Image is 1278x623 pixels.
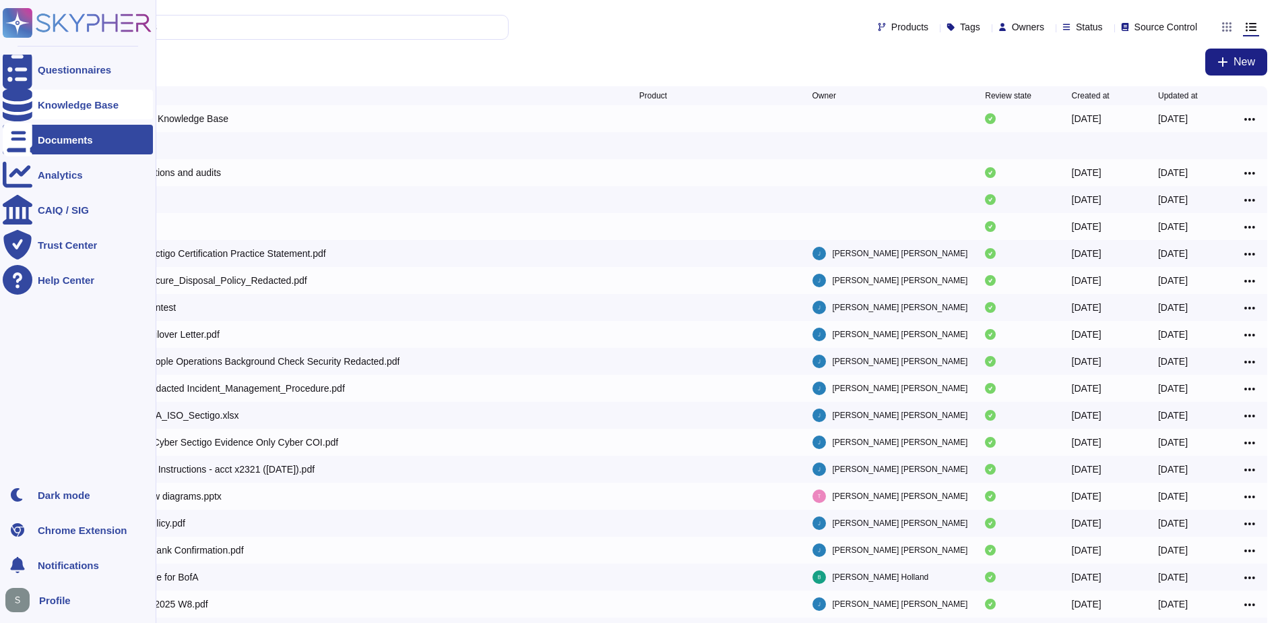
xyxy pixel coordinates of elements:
div: [DATE] [1072,597,1101,611]
div: 2025 SoA_ISO_Sectigo.xlsx [121,409,239,422]
span: [PERSON_NAME] [PERSON_NAME] [833,409,968,422]
div: [DATE] [1072,543,1101,557]
a: Chrome Extension [3,515,153,545]
div: Certifications and audits [121,166,221,179]
span: [PERSON_NAME] [PERSON_NAME] [833,247,968,260]
span: [PERSON_NAME] [PERSON_NAME] [833,436,968,449]
span: Updated at [1158,92,1198,100]
div: [DATE] [1072,301,1101,314]
span: [PERSON_NAME] [PERSON_NAME] [833,328,968,341]
div: Knowledge Base [38,100,119,110]
div: Data flow diagrams.pptx [121,489,222,503]
img: user [812,570,826,584]
div: [DATE] [1072,328,1101,341]
img: user [812,543,826,557]
div: Sectigo 2025 W8.pdf [121,597,208,611]
div: [DATE] [1158,489,1188,503]
span: [PERSON_NAME] [PERSON_NAME] [833,463,968,476]
div: CAIQ / SIG [38,205,89,215]
div: [DATE] [1072,409,1101,422]
div: [DATE] [1158,543,1188,557]
span: [PERSON_NAME] Holland [833,570,929,584]
div: [DATE] [1072,489,1101,503]
span: Owners [1012,22,1044,32]
div: Documents [38,135,93,145]
div: [DATE] [1072,247,1101,260]
img: user [812,436,826,449]
div: [DATE] [1158,409,1188,422]
div: External Knowledge Base [121,112,228,125]
span: [PERSON_NAME] [PERSON_NAME] [833,274,968,287]
button: user [3,585,39,615]
div: [DATE] [1072,166,1101,179]
img: user [812,409,826,422]
div: [DATE] [1158,570,1188,584]
div: [DATE] [1158,328,1188,341]
span: Status [1076,22,1103,32]
img: user [812,463,826,476]
div: Insurance for BofA [121,570,199,584]
img: user [812,328,826,341]
div: [DATE] [1158,193,1188,206]
div: 2024 Sectigo Certification Practice Statement.pdf [121,247,326,260]
a: Trust Center [3,230,153,260]
span: Owner [812,92,836,100]
span: Profile [39,595,71,605]
div: [DATE] [1158,247,1188,260]
div: [DATE] [1072,570,1101,584]
div: 2025 Redacted Incident_Management_Procedure.pdf [121,382,345,395]
button: New [1205,49,1267,76]
div: [DATE] [1072,436,1101,449]
span: [PERSON_NAME] [PERSON_NAME] [833,516,968,530]
span: [PERSON_NAME] [PERSON_NAME] [833,597,968,611]
img: user [812,516,826,530]
div: Lloyds Bank Confirmation.pdf [121,543,244,557]
a: Analytics [3,160,153,189]
div: Dark mode [38,490,90,500]
div: [DATE] [1158,220,1188,233]
span: New [1234,57,1255,67]
div: [DATE] [1158,463,1188,476]
div: [DATE] [1072,274,1101,287]
div: [DATE] [1158,166,1188,179]
div: Help Center [38,275,94,285]
div: Analytics [38,170,83,180]
img: user [812,597,826,611]
div: [DATE] [1072,463,1101,476]
span: Source Control [1135,22,1197,32]
img: user [812,382,826,395]
a: Knowledge Base [3,90,153,119]
span: Review state [985,92,1031,100]
img: user [812,355,826,368]
div: [DATE] [1072,220,1101,233]
div: 2024 Secure_Disposal_Policy_Redacted.pdf [121,274,307,287]
span: [PERSON_NAME] [PERSON_NAME] [833,489,968,503]
div: [DATE] [1158,382,1188,395]
div: [DATE] [1158,597,1188,611]
span: Tags [960,22,980,32]
input: Search by keywords [53,16,508,39]
div: Questionnaires [38,65,111,75]
div: [DATE] [1158,112,1188,125]
div: [DATE] [1158,516,1188,530]
div: Trust Center [38,240,97,250]
div: [DATE] [1158,436,1188,449]
a: Help Center [3,265,153,295]
span: [PERSON_NAME] [PERSON_NAME] [833,382,968,395]
a: CAIQ / SIG [3,195,153,225]
div: [DATE] [1072,382,1101,395]
div: [DATE] [1072,516,1101,530]
div: Chrome Extension [38,525,127,535]
span: [PERSON_NAME] [PERSON_NAME] [833,355,968,368]
div: [DATE] [1072,193,1101,206]
div: [DATE] [1158,355,1188,368]
div: [DATE] [1158,301,1188,314]
a: Documents [3,125,153,154]
span: Products [891,22,928,32]
div: 2025 People Operations Background Check Security Redacted.pdf [121,355,400,368]
div: 2025 Failover Letter.pdf [121,328,220,341]
img: user [812,301,826,314]
a: Questionnaires [3,55,153,84]
span: [PERSON_NAME] [PERSON_NAME] [833,301,968,314]
div: [DATE] [1158,274,1188,287]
